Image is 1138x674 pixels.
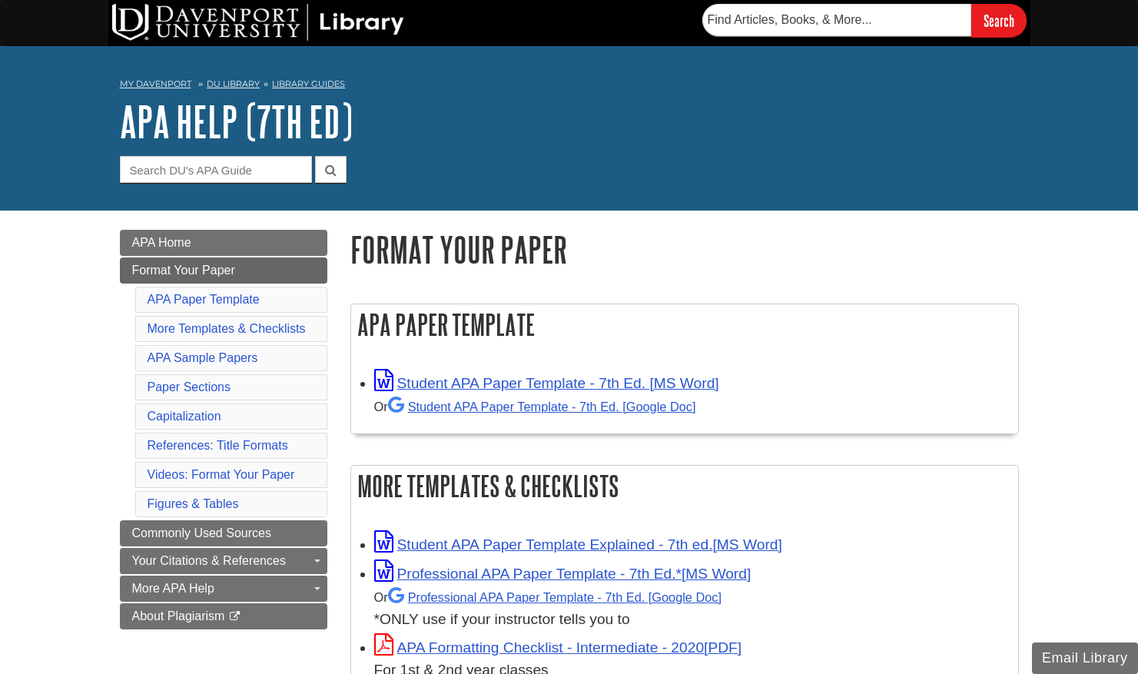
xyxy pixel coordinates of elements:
a: Paper Sections [148,380,231,393]
div: *ONLY use if your instructor tells you to [374,586,1010,631]
a: More Templates & Checklists [148,322,306,335]
span: About Plagiarism [132,609,225,623]
a: Capitalization [148,410,221,423]
a: APA Help (7th Ed) [120,98,353,145]
a: Figures & Tables [148,497,239,510]
button: Email Library [1032,642,1138,674]
a: Student APA Paper Template - 7th Ed. [Google Doc] [388,400,696,413]
a: More APA Help [120,576,327,602]
a: APA Sample Papers [148,351,258,364]
img: DU Library [112,4,404,41]
a: Link opens in new window [374,566,751,582]
a: My Davenport [120,78,191,91]
span: More APA Help [132,582,214,595]
input: Find Articles, Books, & More... [702,4,971,36]
a: Link opens in new window [374,639,742,656]
h1: Format Your Paper [350,230,1019,269]
h2: More Templates & Checklists [351,466,1018,506]
input: Search [971,4,1027,37]
a: Professional APA Paper Template - 7th Ed. [388,590,722,604]
span: Format Your Paper [132,264,235,277]
div: Guide Page Menu [120,230,327,629]
form: Searches DU Library's articles, books, and more [702,4,1027,37]
a: DU Library [207,78,260,89]
a: Library Guides [272,78,345,89]
a: APA Paper Template [148,293,260,306]
a: References: Title Formats [148,439,288,452]
small: Or [374,590,722,604]
a: Link opens in new window [374,536,782,553]
nav: breadcrumb [120,74,1019,98]
a: Commonly Used Sources [120,520,327,546]
a: Link opens in new window [374,375,719,391]
a: About Plagiarism [120,603,327,629]
span: Your Citations & References [132,554,286,567]
a: Your Citations & References [120,548,327,574]
a: Format Your Paper [120,257,327,284]
small: Or [374,400,696,413]
span: APA Home [132,236,191,249]
a: Videos: Format Your Paper [148,468,295,481]
span: Commonly Used Sources [132,526,271,540]
h2: APA Paper Template [351,304,1018,345]
i: This link opens in a new window [228,612,241,622]
a: APA Home [120,230,327,256]
input: Search DU's APA Guide [120,156,312,183]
